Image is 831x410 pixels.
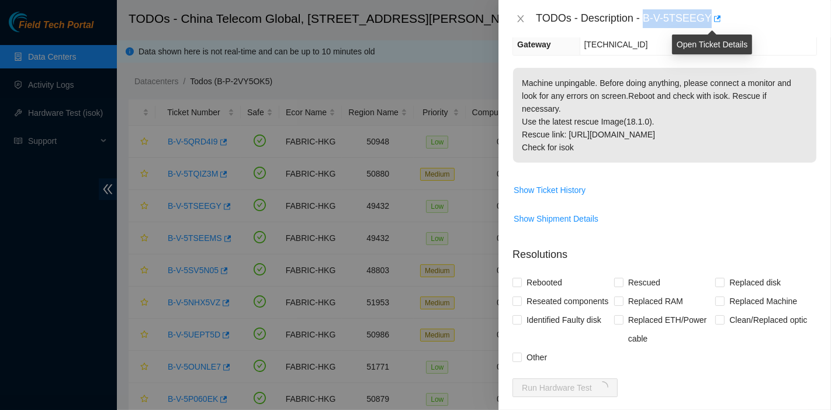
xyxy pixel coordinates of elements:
[513,209,599,228] button: Show Shipment Details
[725,292,802,311] span: Replaced Machine
[516,14,525,23] span: close
[536,9,817,28] div: TODOs - Description - B-V-5TSEEGY
[517,40,551,49] span: Gateway
[513,181,586,199] button: Show Ticket History
[522,348,552,367] span: Other
[522,292,613,311] span: Reseated components
[672,35,752,54] div: Open Ticket Details
[522,311,606,329] span: Identified Faulty disk
[513,68,816,163] p: Machine unpingable. Before doing anything, please connect a monitor and look for any errors on sc...
[514,184,586,197] span: Show Ticket History
[584,40,648,49] span: [TECHNICAL_ID]
[624,273,665,292] span: Rescued
[522,273,567,292] span: Rebooted
[624,292,688,311] span: Replaced RAM
[725,311,812,329] span: Clean/Replaced optic
[513,13,529,25] button: Close
[513,378,618,397] button: Run Hardware Testloading
[514,212,598,225] span: Show Shipment Details
[513,237,817,263] p: Resolutions
[725,273,785,292] span: Replaced disk
[624,311,716,348] span: Replaced ETH/Power cable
